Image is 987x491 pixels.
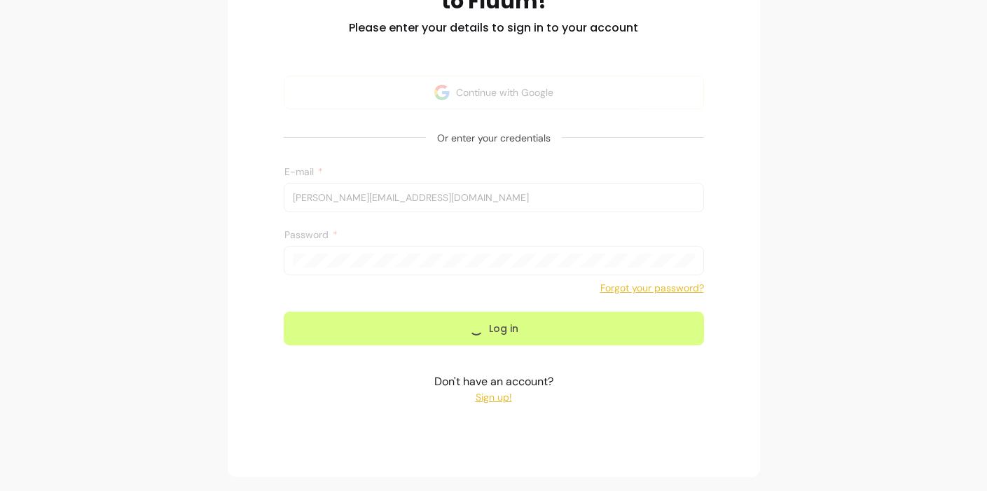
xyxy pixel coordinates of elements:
[434,390,553,404] a: Sign up!
[284,165,317,178] span: E-mail
[434,373,553,404] p: Don't have an account?
[426,125,562,151] span: Or enter your credentials
[600,281,704,295] a: Forgot your password?
[349,20,638,36] h2: Please enter your details to sign in to your account
[284,228,331,241] span: Password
